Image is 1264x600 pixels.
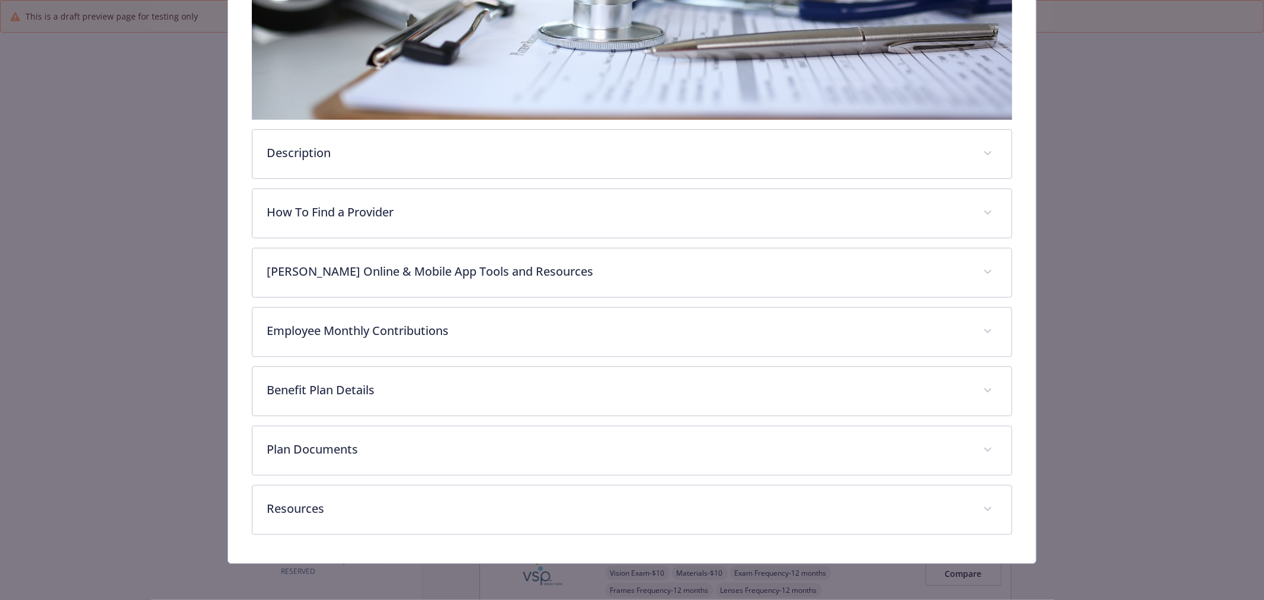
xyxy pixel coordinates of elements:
p: Plan Documents [267,441,969,458]
p: Benefit Plan Details [267,381,969,399]
p: Resources [267,500,969,518]
div: How To Find a Provider [252,189,1012,238]
p: Description [267,144,969,162]
div: Description [252,130,1012,178]
div: Plan Documents [252,426,1012,475]
div: Resources [252,486,1012,534]
div: Benefit Plan Details [252,367,1012,416]
p: Employee Monthly Contributions [267,322,969,340]
div: [PERSON_NAME] Online & Mobile App Tools and Resources [252,248,1012,297]
p: How To Find a Provider [267,203,969,221]
p: [PERSON_NAME] Online & Mobile App Tools and Resources [267,263,969,280]
div: Employee Monthly Contributions [252,308,1012,356]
